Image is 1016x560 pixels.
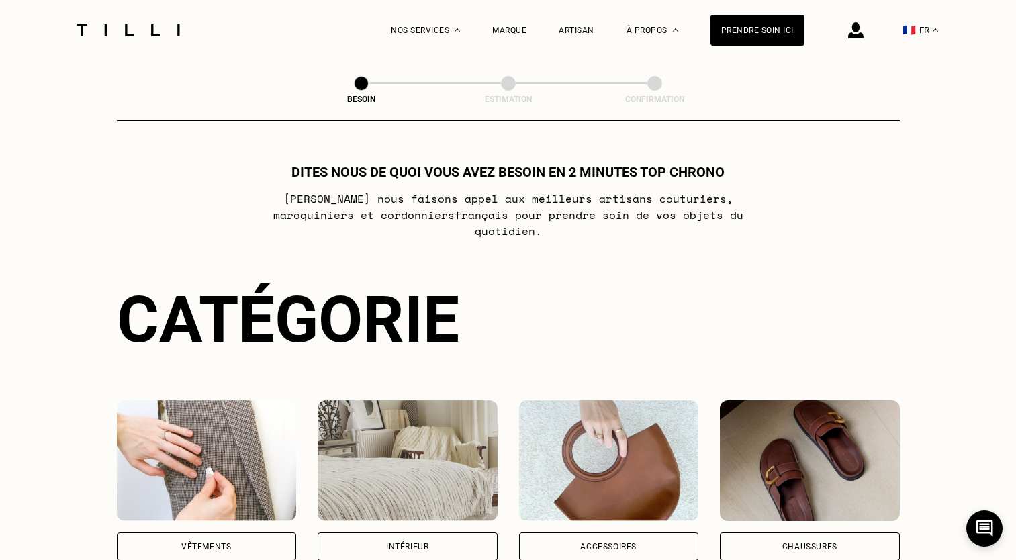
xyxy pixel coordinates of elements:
div: Vêtements [181,543,231,551]
div: Besoin [294,95,428,104]
img: icône connexion [848,22,864,38]
h1: Dites nous de quoi vous avez besoin en 2 minutes top chrono [291,164,725,180]
div: Chaussures [782,543,837,551]
div: Catégorie [117,282,900,357]
div: Estimation [441,95,575,104]
img: Logo du service de couturière Tilli [72,24,185,36]
img: Chaussures [720,400,900,521]
a: Marque [492,26,526,35]
div: Accessoires [580,543,637,551]
span: 🇫🇷 [903,24,916,36]
a: Prendre soin ici [710,15,804,46]
img: Intérieur [318,400,498,521]
div: Intérieur [386,543,428,551]
img: Accessoires [519,400,699,521]
img: menu déroulant [933,28,938,32]
img: Menu déroulant [455,28,460,32]
div: Confirmation [588,95,722,104]
a: Artisan [559,26,594,35]
img: Vêtements [117,400,297,521]
p: [PERSON_NAME] nous faisons appel aux meilleurs artisans couturiers , maroquiniers et cordonniers ... [242,191,774,239]
img: Menu déroulant à propos [673,28,678,32]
